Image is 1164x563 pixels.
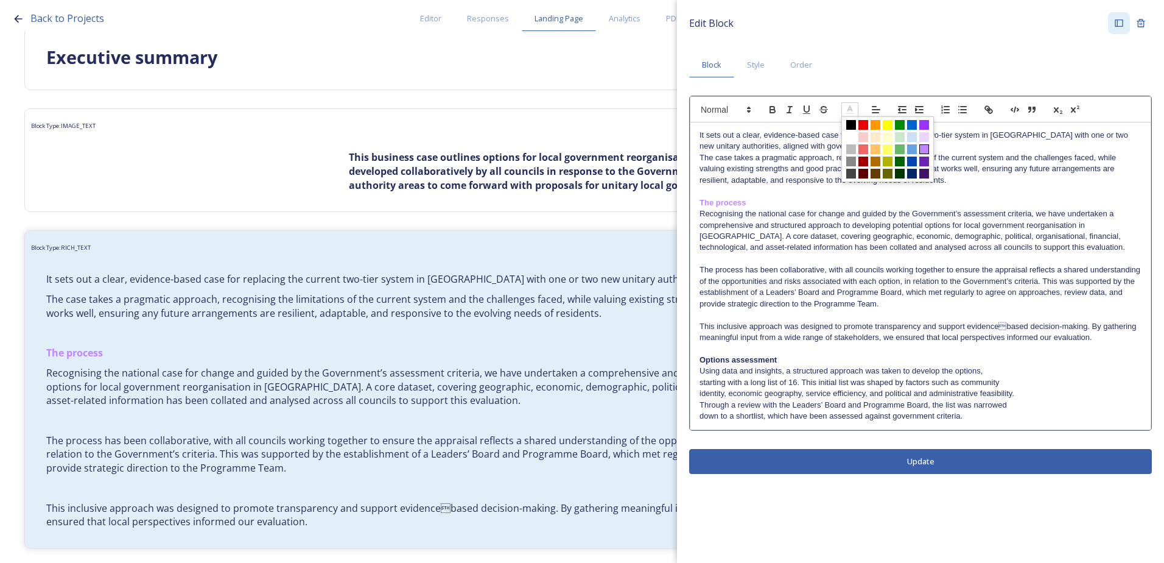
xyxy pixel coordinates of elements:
p: down to a shortlist, which have been assessed against government criteria. [699,411,1141,422]
strong: The process [699,198,746,207]
p: This inclusive approach was designed to promote transparency and support evidencebased decision-... [46,501,911,529]
span: Block Type: RICH_TEXT [31,244,91,252]
p: The case takes a pragmatic approach, recognising the limitations of the current system and the ch... [46,292,911,320]
span: Editor [420,13,441,24]
p: The case takes a pragmatic approach, recognising the limitations of the current system and the ch... [699,152,1141,186]
span: Edit Block [689,16,734,30]
span: Analytics [609,13,640,24]
p: Through a review with the Leaders’ Board and Programme Board, the list was narrowed [699,400,1141,411]
span: Back to Projects [30,12,104,25]
p: Recognising the national case for change and guided by the Government’s assessment criteria, we h... [699,208,1141,253]
a: Back to Projects [30,11,104,26]
p: It sets out a clear, evidence-based case for replacing the current two-tier system in [GEOGRAPHIC... [46,272,911,286]
p: starting with a long list of 16. This initial list was shaped by factors such as community [699,377,1141,388]
p: Recognising the national case for change and guided by the Government’s assessment criteria, we h... [46,366,911,408]
p: identity, economic geography, service efficiency, and political and administrative feasibility. [699,388,1141,399]
span: Style [747,59,765,71]
span: Order [790,59,812,71]
strong: This business case outlines options for local government reorganisation in the [GEOGRAPHIC_DATA] ... [349,150,908,191]
strong: The process [46,346,103,359]
strong: Executive summary [46,45,217,69]
p: This inclusive approach was designed to promote transparency and support evidencebased decision-... [699,321,1141,344]
p: Using data and insights, a structured approach was taken to develop the options, [699,366,1141,377]
span: Block Type: IMAGE_TEXT [31,122,96,130]
p: It sets out a clear, evidence-based case for replacing the current two-tier system in [GEOGRAPHIC... [699,130,1141,152]
p: The process has been collaborative, with all councils working together to ensure the appraisal re... [46,434,911,475]
span: Block [702,59,721,71]
button: Update [689,449,1152,474]
span: Responses [467,13,509,24]
span: Landing Page [535,13,583,24]
span: PDF [666,13,680,24]
p: The process has been collaborative, with all councils working together to ensure the appraisal re... [699,264,1141,310]
strong: Options assessment [699,355,777,364]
